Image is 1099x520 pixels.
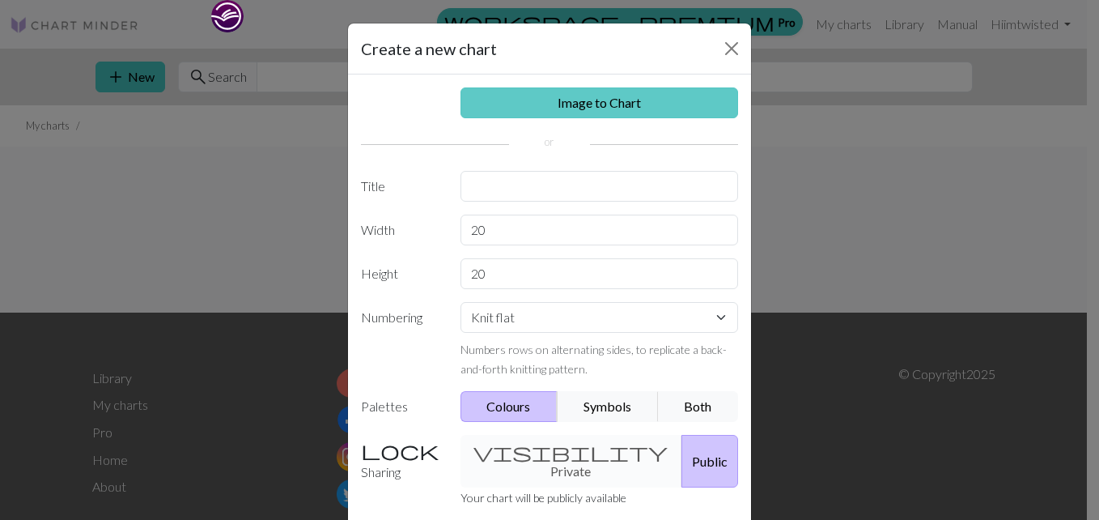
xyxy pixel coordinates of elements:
button: Colours [460,391,558,422]
label: Sharing [351,435,451,488]
label: Palettes [351,391,451,422]
button: Public [681,435,738,488]
label: Title [351,171,451,202]
small: Numbers rows on alternating sides, to replicate a back-and-forth knitting pattern. [460,343,727,376]
button: Both [658,391,739,422]
label: Height [351,258,451,289]
a: Image to Chart [460,87,739,118]
button: Close [719,36,745,62]
label: Numbering [351,302,451,378]
small: Your chart will be publicly available [460,491,626,505]
h5: Create a new chart [361,36,497,61]
label: Width [351,215,451,245]
button: Symbols [557,391,659,422]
